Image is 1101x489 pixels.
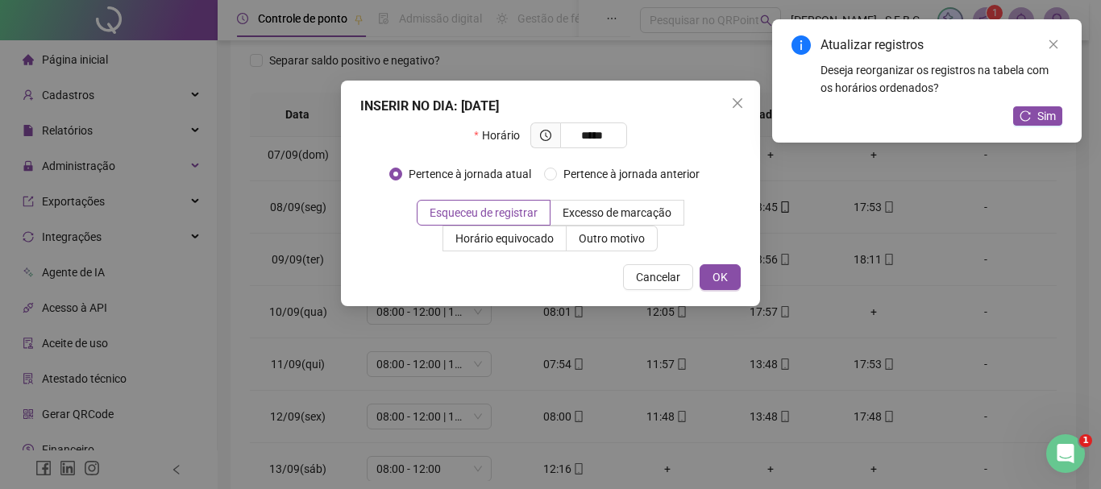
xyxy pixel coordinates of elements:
a: Close [1045,35,1062,53]
span: Sim [1037,107,1056,125]
span: close [731,97,744,110]
div: Deseja reorganizar os registros na tabela com os horários ordenados? [821,61,1062,97]
span: Outro motivo [579,232,645,245]
div: INSERIR NO DIA : [DATE] [360,97,741,116]
span: Pertence à jornada atual [402,165,538,183]
span: clock-circle [540,130,551,141]
span: close [1048,39,1059,50]
span: Pertence à jornada anterior [557,165,706,183]
span: info-circle [791,35,811,55]
span: Excesso de marcação [563,206,671,219]
span: Esqueceu de registrar [430,206,538,219]
span: reload [1020,110,1031,122]
button: Close [725,90,750,116]
iframe: Intercom live chat [1046,434,1085,473]
label: Horário [474,122,530,148]
button: Sim [1013,106,1062,126]
span: 1 [1079,434,1092,447]
span: Horário equivocado [455,232,554,245]
div: Atualizar registros [821,35,1062,55]
button: Cancelar [623,264,693,290]
span: Cancelar [636,268,680,286]
button: OK [700,264,741,290]
span: OK [713,268,728,286]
